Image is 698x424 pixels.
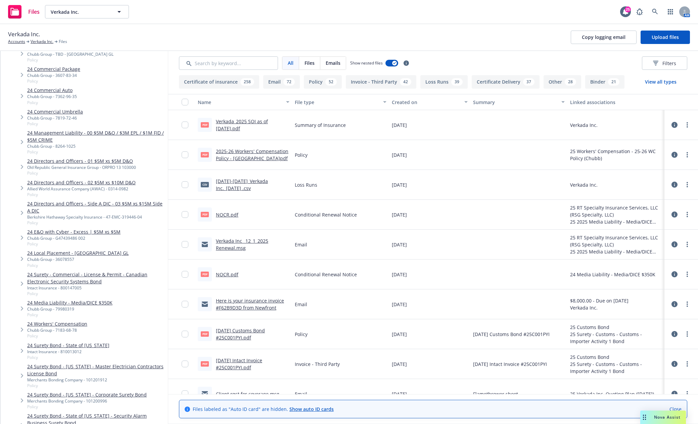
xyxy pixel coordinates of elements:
[585,75,624,89] button: Binder
[27,200,165,214] a: 24 Directors and Officers - Side A DIC - 03 $5M xs $15M Side A DIC
[182,390,188,397] input: Toggle Row Selected
[27,164,136,170] div: Old Republic General Insurance Group - ORPRO 13 103000
[570,304,629,311] div: Verkada Inc.
[640,411,686,424] button: Nova Assist
[216,357,262,371] a: [DATE] Intact Invoice #25C001PYI.pdf
[27,333,87,339] span: Policy
[392,301,407,308] span: [DATE]
[27,179,136,186] a: 24 Directors and Officers - 02 $5M xs $10M D&O
[179,56,278,70] input: Search by keyword...
[201,331,209,336] span: pdf
[27,398,147,404] div: Merchants Bonding Company - 101200996
[400,78,411,86] div: 42
[305,59,315,66] span: Files
[473,331,550,338] span: [DATE] Customs Bond #25C001PYI
[27,312,112,318] span: Policy
[326,59,340,66] span: Emails
[641,31,690,44] button: Upload files
[27,377,165,383] div: Merchants Bonding Company - 101201912
[565,78,576,86] div: 28
[523,78,534,86] div: 37
[193,406,334,413] span: Files labeled as "Auto ID card" are hidden.
[683,151,691,159] a: more
[195,94,292,110] button: Name
[669,406,682,413] a: Close
[27,383,165,388] span: Policy
[240,78,254,86] div: 258
[582,34,625,40] span: Copy logging email
[683,360,691,368] a: more
[664,5,677,18] a: Switch app
[27,391,147,398] a: 24 Surety Bond - [US_STATE] - Corporate Surety Bond
[27,108,83,115] a: 24 Commercial Umbrella
[652,34,679,40] span: Upload files
[346,75,416,89] button: Invoice - Third Party
[182,331,188,337] input: Toggle Row Selected
[570,248,662,255] div: 25 2025 Media Liability - Media/DICE $350K
[27,342,109,349] a: 24 Surety Bond - State of [US_STATE]
[683,300,691,308] a: more
[27,249,129,256] a: 24 Local Placement - [GEOGRAPHIC_DATA] GL
[27,115,83,121] div: Chubb Group - 7819-72-46
[216,271,238,278] a: NOCR.pdf
[570,218,662,225] div: 25 2025 Media Liability - Media/DICE $350K
[182,181,188,188] input: Toggle Row Selected
[182,122,188,128] input: Toggle Row Selected
[31,39,53,45] a: Verkada Inc.
[295,241,307,248] span: Email
[570,297,629,304] div: $8,000.00 - Due on [DATE]
[216,327,265,341] a: [DATE] Customs Bond #25C001PYI.pdf
[27,57,129,63] span: Policy
[392,390,407,397] span: [DATE]
[27,186,136,192] div: Allied World Assurance Company (AWAC) - 0314-0982
[567,94,664,110] button: Linked associations
[27,404,147,410] span: Policy
[5,2,42,21] a: Files
[662,60,676,67] span: Filters
[289,406,334,412] a: Show auto ID cards
[27,51,129,57] div: Chubb Group - TBD - [GEOGRAPHIC_DATA] GL
[683,390,691,398] a: more
[325,78,337,86] div: 52
[27,170,136,176] span: Policy
[27,129,165,143] a: 24 Management Liability - 00 $5M D&O / $3M EPL / $1M FID / $5M CRIME
[451,78,463,86] div: 39
[392,241,407,248] span: [DATE]
[27,192,136,197] span: Policy
[27,94,77,99] div: Chubb Group - 7362-96-35
[27,285,165,291] div: Intact Insurance - 800147005
[295,151,308,158] span: Policy
[642,56,687,70] button: Filters
[304,75,342,89] button: Policy
[683,330,691,338] a: more
[295,122,346,129] span: Summary of Insurance
[473,390,518,397] span: Flamethrower shoot
[27,157,136,164] a: 24 Directors and Officers - 01 $5M xs $5M D&O
[198,99,282,106] div: Name
[570,204,662,218] div: 25 RT Specialty Insurance Services, LLC (RSG Specialty, LLC)
[27,291,165,296] span: Policy
[683,210,691,219] a: more
[8,30,40,39] span: Verkada Inc.
[392,271,407,278] span: [DATE]
[182,151,188,158] input: Toggle Row Selected
[27,78,80,84] span: Policy
[392,361,407,368] span: [DATE]
[28,9,40,14] span: Files
[570,390,654,397] div: 25 Verkada Inc. Quoting Plan ([DATE])
[295,99,379,106] div: File type
[216,238,268,251] a: Verkada Inc_ 12_1_2025 Renewal.msg
[27,349,109,355] div: Intact Insurance - 810013012
[292,94,389,110] button: File type
[570,148,662,162] div: 25 Workers' Compensation - 25-26 WC Policy (Chubb)
[295,361,340,368] span: Invoice - Third Party
[216,211,238,218] a: NOCR.pdf
[59,39,67,45] span: Files
[295,390,307,397] span: Email
[683,121,691,129] a: more
[179,75,259,89] button: Certificate of insurance
[625,6,631,12] div: 25
[182,361,188,367] input: Toggle Row Selected
[472,75,540,89] button: Certificate Delivery
[570,361,662,375] div: 25 Surety - Customs - Customs - Importer Activity 1 Bond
